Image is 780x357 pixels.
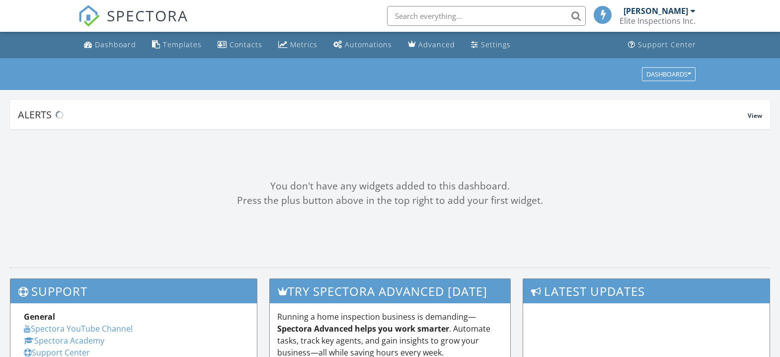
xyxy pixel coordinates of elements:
div: Support Center [638,40,696,49]
div: Templates [163,40,202,49]
div: Advanced [418,40,455,49]
div: Contacts [230,40,262,49]
a: Automations (Basic) [329,36,396,54]
span: View [748,111,762,120]
h3: Try spectora advanced [DATE] [270,279,510,303]
strong: Spectora Advanced helps you work smarter [277,323,449,334]
a: SPECTORA [78,13,188,34]
span: SPECTORA [107,5,188,26]
input: Search everything... [387,6,586,26]
a: Spectora Academy [24,335,104,346]
button: Dashboards [642,67,696,81]
a: Metrics [274,36,321,54]
div: Dashboard [95,40,136,49]
div: [PERSON_NAME] [624,6,688,16]
div: Automations [345,40,392,49]
h3: Latest Updates [523,279,770,303]
h3: Support [10,279,257,303]
div: Alerts [18,108,748,121]
div: Settings [481,40,511,49]
div: You don't have any widgets added to this dashboard. [10,179,770,193]
img: The Best Home Inspection Software - Spectora [78,5,100,27]
a: Settings [467,36,515,54]
a: Support Center [624,36,700,54]
a: Spectora YouTube Channel [24,323,133,334]
strong: General [24,311,55,322]
a: Contacts [214,36,266,54]
div: Dashboards [646,71,691,78]
a: Advanced [404,36,459,54]
div: Elite Inspections Inc. [620,16,696,26]
div: Press the plus button above in the top right to add your first widget. [10,193,770,208]
a: Templates [148,36,206,54]
div: Metrics [290,40,317,49]
a: Dashboard [80,36,140,54]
